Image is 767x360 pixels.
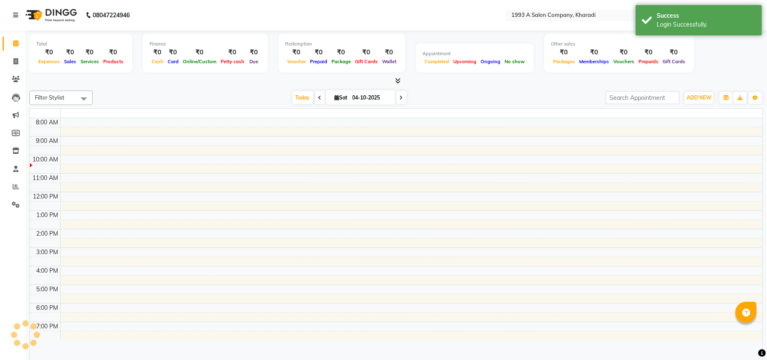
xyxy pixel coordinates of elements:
span: Package [329,59,353,64]
span: Today [292,91,313,104]
span: Packages [551,59,577,64]
span: Gift Cards [353,59,380,64]
span: Wallet [380,59,398,64]
span: Card [166,59,181,64]
span: Prepaids [636,59,660,64]
div: ₹0 [246,48,261,57]
img: logo [21,3,79,27]
div: ₹0 [150,48,166,57]
span: Sales [62,59,78,64]
div: 10:00 AM [31,155,60,164]
div: ₹0 [78,48,101,57]
div: Finance [150,40,261,48]
div: 12:00 PM [32,192,60,201]
div: 8:00 AM [35,118,60,127]
span: Sat [333,94,350,101]
span: Vouchers [611,59,636,64]
span: Online/Custom [181,59,219,64]
div: 9:00 AM [35,137,60,145]
div: 2:00 PM [35,229,60,238]
span: Prepaid [308,59,329,64]
div: ₹0 [62,48,78,57]
span: Expenses [36,59,62,64]
div: 11:00 AM [31,174,60,183]
div: ₹0 [308,48,329,57]
div: ₹0 [577,48,611,57]
span: Voucher [285,59,308,64]
button: ADD NEW [684,92,714,104]
div: 7:00 PM [35,322,60,331]
span: Completed [422,59,451,64]
div: ₹0 [353,48,380,57]
div: 3:00 PM [35,248,60,257]
input: 2025-10-04 [350,91,392,104]
span: Due [247,59,260,64]
span: Memberships [577,59,611,64]
span: Upcoming [451,59,478,64]
span: Filter Stylist [35,94,64,101]
div: ₹0 [219,48,246,57]
div: ₹0 [166,48,181,57]
span: Products [101,59,126,64]
div: ₹0 [181,48,219,57]
input: Search Appointment [606,91,679,104]
div: ₹0 [380,48,398,57]
div: 1:00 PM [35,211,60,220]
div: 5:00 PM [35,285,60,294]
div: ₹0 [36,48,62,57]
div: Total [36,40,126,48]
div: Redemption [285,40,398,48]
b: 08047224946 [93,3,130,27]
div: ₹0 [611,48,636,57]
span: No show [502,59,527,64]
span: Petty cash [219,59,246,64]
div: ₹0 [551,48,577,57]
div: Other sales [551,40,687,48]
div: 6:00 PM [35,304,60,312]
div: ₹0 [660,48,687,57]
div: ₹0 [285,48,308,57]
div: Login Successfully. [657,20,756,29]
span: Cash [150,59,166,64]
span: Services [78,59,101,64]
span: ADD NEW [687,94,711,101]
div: ₹0 [329,48,353,57]
div: Appointment [422,50,527,57]
div: ₹0 [636,48,660,57]
div: 4:00 PM [35,266,60,275]
span: Ongoing [478,59,502,64]
div: Success [657,11,756,20]
div: ₹0 [101,48,126,57]
span: Gift Cards [660,59,687,64]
